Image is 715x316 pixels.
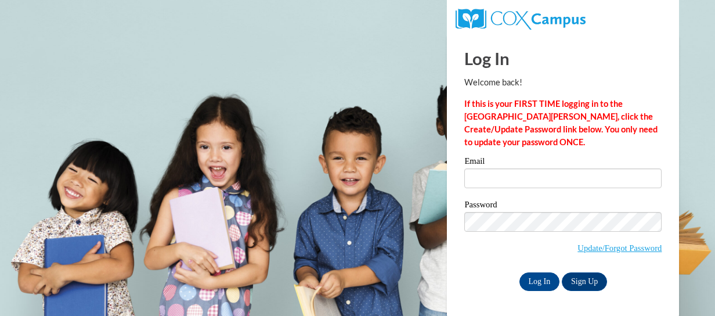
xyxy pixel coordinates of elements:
[562,272,607,291] a: Sign Up
[456,9,585,30] img: COX Campus
[464,46,662,70] h1: Log In
[464,99,658,147] strong: If this is your FIRST TIME logging in to the [GEOGRAPHIC_DATA][PERSON_NAME], click the Create/Upd...
[464,76,662,89] p: Welcome back!
[464,200,662,212] label: Password
[464,157,662,168] label: Email
[519,272,560,291] input: Log In
[456,13,585,23] a: COX Campus
[577,243,662,253] a: Update/Forgot Password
